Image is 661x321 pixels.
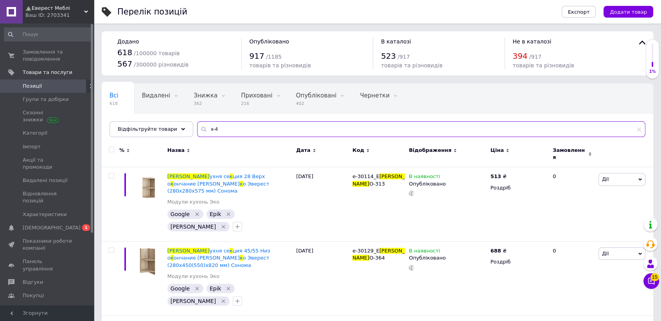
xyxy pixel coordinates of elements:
span: Ціна [490,147,504,154]
span: 394 [513,51,528,61]
span: 216 [241,101,273,106]
span: 618 [110,101,119,106]
span: Вітрина [110,122,133,129]
span: % [119,147,124,154]
span: Дата [296,147,311,154]
span: Не в каталозі [513,38,551,45]
span: 15 [650,272,659,280]
span: Замовлення та повідомлення [23,49,72,63]
a: Модули кухонь Эко [167,198,219,206]
span: ⛰️Еверест Меблі [25,5,84,12]
span: Показники роботи компанії [23,238,72,252]
span: Характеристики [23,211,67,218]
span: товарів та різновидів [250,62,311,69]
span: ухня се [210,248,230,254]
span: / 917 [529,54,541,60]
span: к [240,255,243,261]
span: Категорії [23,130,47,137]
svg: Видалити мітку [220,224,226,230]
span: Google [171,211,190,217]
span: Додати товар [610,9,647,15]
span: Товари та послуги [23,69,72,76]
svg: Видалити мітку [220,298,226,304]
a: [PERSON_NAME]ухня секция 45/55 Низ окончание [PERSON_NAME]ко Эверест (280х450(550)х820 мм) Сонома [167,248,270,268]
span: [DEMOGRAPHIC_DATA] [23,224,81,231]
span: Google [171,285,190,292]
span: 362 [194,101,217,106]
button: Чат з покупцем15 [643,273,659,289]
span: ончание [PERSON_NAME] [174,181,240,187]
span: ухня се [210,173,230,179]
span: Панель управління [23,258,72,272]
span: 1 [82,224,90,231]
span: [PERSON_NAME] [352,248,405,261]
span: [PERSON_NAME] [167,248,210,254]
span: Видалені [142,92,170,99]
span: Всі [110,92,119,99]
span: Відновлення позицій [23,190,72,204]
div: Перелік позицій [117,8,187,16]
span: Замовлення [553,147,586,161]
span: е-30129_Е [352,248,379,254]
span: В каталозі [381,38,411,45]
span: е-30114_Е [352,173,379,179]
svg: Видалити мітку [194,211,200,217]
span: Імпорт [23,143,41,150]
span: о Эверест (280х450(550)х820 мм) Сонома [167,255,269,268]
span: Знижка [194,92,217,99]
span: [PERSON_NAME] [352,173,405,186]
span: ончание [PERSON_NAME] [174,255,240,261]
span: Акції та промокоди [23,157,72,171]
span: Дії [602,176,609,182]
span: 917 [250,51,264,61]
span: [PERSON_NAME] [171,298,216,304]
b: 513 [490,173,501,179]
div: Роздріб [490,258,546,265]
div: 0 [548,242,596,316]
div: 0 [548,167,596,242]
span: / 100000 товарів [134,50,180,56]
span: / 917 [397,54,410,60]
span: 567 [117,59,132,69]
span: к [240,181,243,187]
span: ция 28 Верх о [167,173,265,186]
span: Відгуки [23,279,43,286]
span: / 1185 [266,54,282,60]
span: 402 [296,101,337,106]
div: Опубліковано [409,254,487,261]
span: О-364 [369,255,385,261]
span: Покупці [23,292,44,299]
span: 618 [117,48,132,57]
div: [DATE] [294,167,350,242]
img: Кухня секция 28 Верх окончание Эко Эверест (280х280х575 мм) Сонома [133,173,163,204]
span: Додано [117,38,139,45]
span: Відфільтруйте товари [118,126,177,132]
span: товарів та різновидів [513,62,574,69]
span: к [171,181,174,187]
span: В наявності [409,248,440,256]
span: Назва [167,147,185,154]
svg: Видалити мітку [225,211,232,217]
span: Epik [210,211,221,217]
span: Видалені позиції [23,177,68,184]
div: ₴ [490,247,507,254]
div: Роздріб [490,184,546,191]
span: / 300000 різновидів [134,61,189,68]
a: Модули кухонь Эко [167,273,219,280]
span: О-313 [369,181,385,187]
button: Додати товар [604,6,653,18]
span: Опубліковано [250,38,289,45]
div: 1% [646,69,659,74]
span: Позиції [23,83,42,90]
input: Пошук [4,27,92,41]
div: Опубліковано [409,180,487,188]
span: Чернетки [360,92,390,99]
span: Код [352,147,364,154]
img: Кухня секция 45/55 Низ окончание Эко Эверест (280х450(550)х820 мм) Сонома [133,247,163,278]
span: к [230,248,233,254]
span: Приховані [241,92,273,99]
span: [PERSON_NAME] [167,173,210,179]
div: [DATE] [294,242,350,316]
span: 523 [381,51,396,61]
svg: Видалити мітку [225,285,232,292]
